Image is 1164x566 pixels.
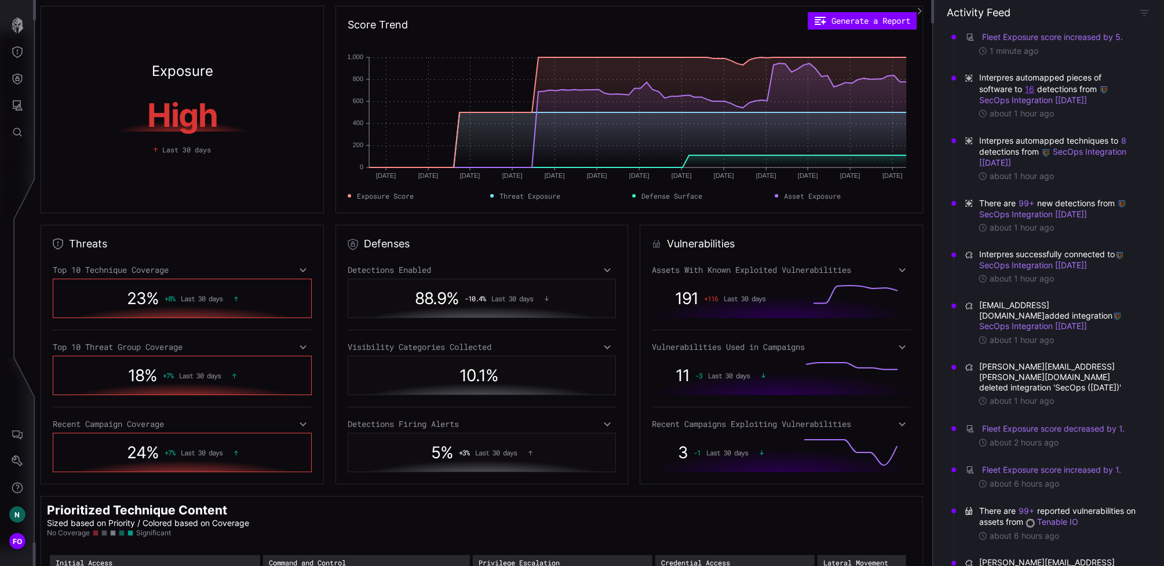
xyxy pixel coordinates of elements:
[652,265,911,275] div: Assets With Known Exploited Vulnerabilities
[714,172,734,179] text: [DATE]
[678,443,688,462] span: 3
[979,198,1139,220] span: There are new detections from
[53,419,312,429] div: Recent Campaign Coverage
[1026,517,1078,527] a: Tenable IO
[979,311,1124,331] a: SecOps Integration [[DATE]]
[990,531,1059,541] time: about 6 hours ago
[181,294,222,302] span: Last 30 days
[465,294,486,302] span: -10.4 %
[1121,135,1127,147] button: 8
[128,366,157,385] span: 18 %
[1117,199,1126,209] img: Google SecOps
[979,300,1139,332] span: [EMAIL_ADDRESS][DOMAIN_NAME] added integration
[460,172,480,179] text: [DATE]
[181,448,222,457] span: Last 30 days
[152,64,213,78] h2: Exposure
[990,437,1059,448] time: about 2 hours ago
[1,501,34,528] button: N
[47,518,917,528] p: Sized based on Priority / Colored based on Coverage
[353,75,363,82] text: 800
[990,479,1059,489] time: about 6 hours ago
[545,172,565,179] text: [DATE]
[808,12,917,30] button: Generate a Report
[629,172,649,179] text: [DATE]
[979,361,1139,393] span: [PERSON_NAME][EMAIL_ADDRESS][PERSON_NAME][DOMAIN_NAME] deleted integration 'SecOps ([DATE])'
[756,172,776,179] text: [DATE]
[53,265,312,275] div: Top 10 Technique Coverage
[162,144,211,155] span: Last 30 days
[431,443,453,462] span: 5 %
[179,371,221,379] span: Last 30 days
[348,53,364,60] text: 1,000
[1112,312,1122,321] img: Google SecOps
[348,265,616,275] div: Detections Enabled
[415,289,459,308] span: 88.9 %
[475,448,517,457] span: Last 30 days
[979,505,1139,527] span: There are reported vulnerabilities on assets from
[348,342,616,352] div: Visibility Categories Collected
[127,289,159,308] span: 23 %
[418,172,439,179] text: [DATE]
[708,371,750,379] span: Last 30 days
[979,147,1129,167] a: SecOps Integration [[DATE]]
[652,342,911,352] div: Vulnerabilities Used in Campaigns
[1026,518,1035,528] img: Tenable
[990,171,1054,181] time: about 1 hour ago
[675,289,698,308] span: 191
[990,108,1054,119] time: about 1 hour ago
[979,84,1111,105] a: SecOps Integration [[DATE]]
[981,423,1125,434] button: Fleet Exposure score decreased by 1.
[990,46,1038,56] time: 1 minute ago
[165,294,175,302] span: + 8 %
[990,273,1054,284] time: about 1 hour ago
[981,464,1122,476] button: Fleet Exposure score increased by 1.
[74,99,291,132] h1: High
[1115,251,1124,260] img: Google SecOps
[47,502,917,518] h2: Prioritized Technique Content
[348,18,408,32] h2: Score Trend
[136,528,171,538] span: Significant
[1041,148,1050,158] img: Google SecOps
[353,119,363,126] text: 400
[784,191,841,201] span: Asset Exposure
[491,294,533,302] span: Last 30 days
[459,366,498,385] span: 10.1 %
[1,528,34,554] button: FO
[979,249,1139,270] span: Interpres successfully connected to
[724,294,765,302] span: Last 30 days
[459,448,469,457] span: + 3 %
[53,342,312,352] div: Top 10 Threat Group Coverage
[502,172,523,179] text: [DATE]
[990,335,1054,345] time: about 1 hour ago
[882,172,903,179] text: [DATE]
[990,222,1054,233] time: about 1 hour ago
[47,528,90,538] span: No Coverage
[676,366,689,385] span: 11
[1018,198,1035,209] button: 99+
[357,191,414,201] span: Exposure Score
[667,237,735,251] h2: Vulnerabilities
[798,172,818,179] text: [DATE]
[13,535,23,547] span: FO
[165,448,175,457] span: + 7 %
[163,371,173,379] span: + 7 %
[979,135,1139,168] span: Interpres automapped techniques to detections from
[706,448,748,457] span: Last 30 days
[672,172,692,179] text: [DATE]
[376,172,396,179] text: [DATE]
[587,172,607,179] text: [DATE]
[694,448,700,457] span: -1
[840,172,860,179] text: [DATE]
[364,237,410,251] h2: Defenses
[353,97,363,104] text: 600
[1024,83,1035,95] button: 16
[641,191,702,201] span: Defense Surface
[360,163,363,170] text: 0
[499,191,560,201] span: Threat Exposure
[348,419,616,429] div: Detections Firing Alerts
[69,237,107,251] h2: Threats
[979,72,1139,105] span: Interpres automapped pieces of software to detections from
[353,141,363,148] text: 200
[947,6,1010,19] h4: Activity Feed
[695,371,702,379] span: -3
